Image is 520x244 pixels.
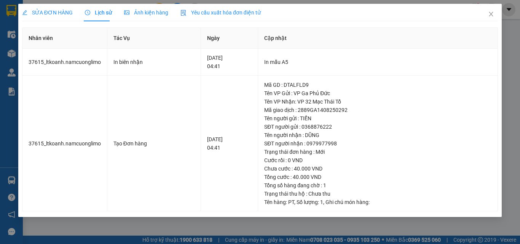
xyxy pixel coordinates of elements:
[107,28,201,49] th: Tác Vụ
[264,106,491,114] div: Mã giao dịch : 2889GA1408250292
[264,89,491,97] div: Tên VP Gửi : VP Ga Phủ Đức
[180,10,261,16] span: Yêu cầu xuất hóa đơn điện tử
[264,81,491,89] div: Mã GD : DTALFLD9
[22,49,107,76] td: 37615_ltkoanh.namcuonglimo
[264,97,491,106] div: Tên VP Nhận: VP 32 Mạc Thái Tổ
[124,10,129,15] span: picture
[258,28,498,49] th: Cập nhật
[264,198,491,206] div: Tên hàng: , Số lượng: , Ghi chú món hàng:
[288,199,294,205] span: PT
[264,123,491,131] div: SĐT người gửi : 0368876222
[264,114,491,123] div: Tên người gửi : TIẾN
[480,4,502,25] button: Close
[264,190,491,198] div: Trạng thái thu hộ : Chưa thu
[22,28,107,49] th: Nhân viên
[113,139,195,148] div: Tạo Đơn hàng
[264,131,491,139] div: Tên người nhận : DŨNG
[320,199,323,205] span: 1
[264,173,491,181] div: Tổng cước : 40.000 VND
[22,10,73,16] span: SỬA ĐƠN HÀNG
[85,10,90,15] span: clock-circle
[264,58,491,66] div: In mẫu A5
[488,11,494,17] span: close
[207,54,252,70] div: [DATE] 04:41
[264,164,491,173] div: Chưa cước : 40.000 VND
[22,10,27,15] span: edit
[113,58,195,66] div: In biên nhận
[264,148,491,156] div: Trạng thái đơn hàng : Mới
[124,10,168,16] span: Ảnh kiện hàng
[85,10,112,16] span: Lịch sử
[264,139,491,148] div: SĐT người nhận : 0979977998
[201,28,258,49] th: Ngày
[264,156,491,164] div: Cước rồi : 0 VND
[264,181,491,190] div: Tổng số hàng đang chờ : 1
[180,10,187,16] img: icon
[207,135,252,152] div: [DATE] 04:41
[22,76,107,212] td: 37615_ltkoanh.namcuonglimo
